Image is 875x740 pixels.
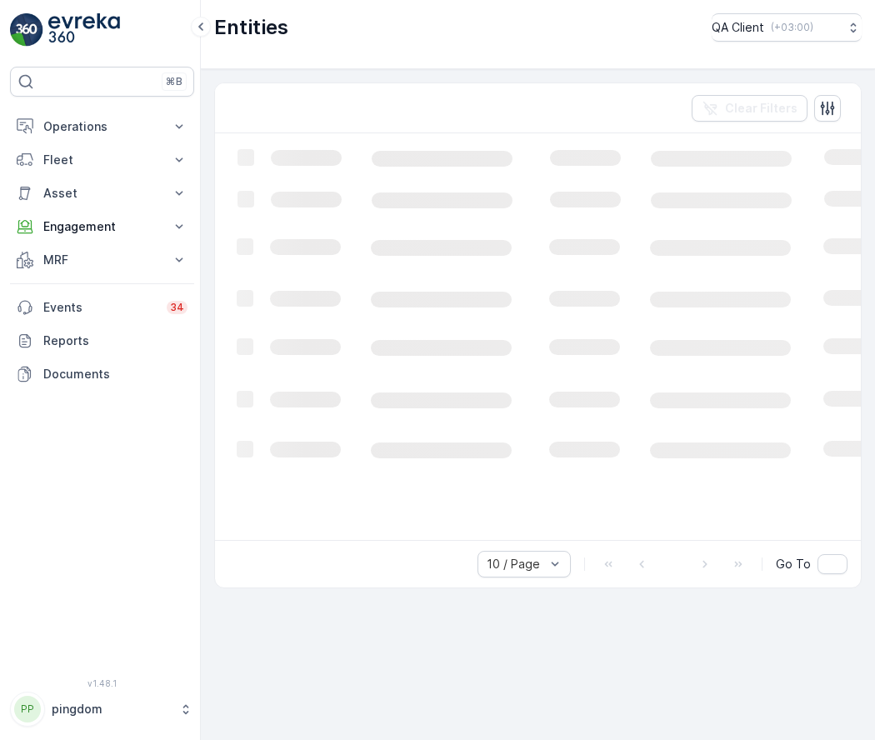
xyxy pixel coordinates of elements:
a: Events34 [10,291,194,324]
p: 34 [170,301,184,314]
p: pingdom [52,701,171,717]
a: Documents [10,357,194,391]
button: PPpingdom [10,692,194,727]
p: Entities [214,14,288,41]
button: Operations [10,110,194,143]
p: ⌘B [166,75,182,88]
button: Clear Filters [692,95,807,122]
img: logo_light-DOdMpM7g.png [48,13,120,47]
p: Fleet [43,152,161,168]
button: Asset [10,177,194,210]
span: v 1.48.1 [10,678,194,688]
p: Engagement [43,218,161,235]
p: Operations [43,118,161,135]
p: ( +03:00 ) [771,21,813,34]
p: Events [43,299,157,316]
p: MRF [43,252,161,268]
img: logo [10,13,43,47]
div: PP [14,696,41,722]
p: Clear Filters [725,100,797,117]
span: Go To [776,556,811,572]
p: Asset [43,185,161,202]
p: QA Client [712,19,764,36]
p: Documents [43,366,187,382]
button: MRF [10,243,194,277]
button: Fleet [10,143,194,177]
a: Reports [10,324,194,357]
p: Reports [43,332,187,349]
button: Engagement [10,210,194,243]
button: QA Client(+03:00) [712,13,862,42]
